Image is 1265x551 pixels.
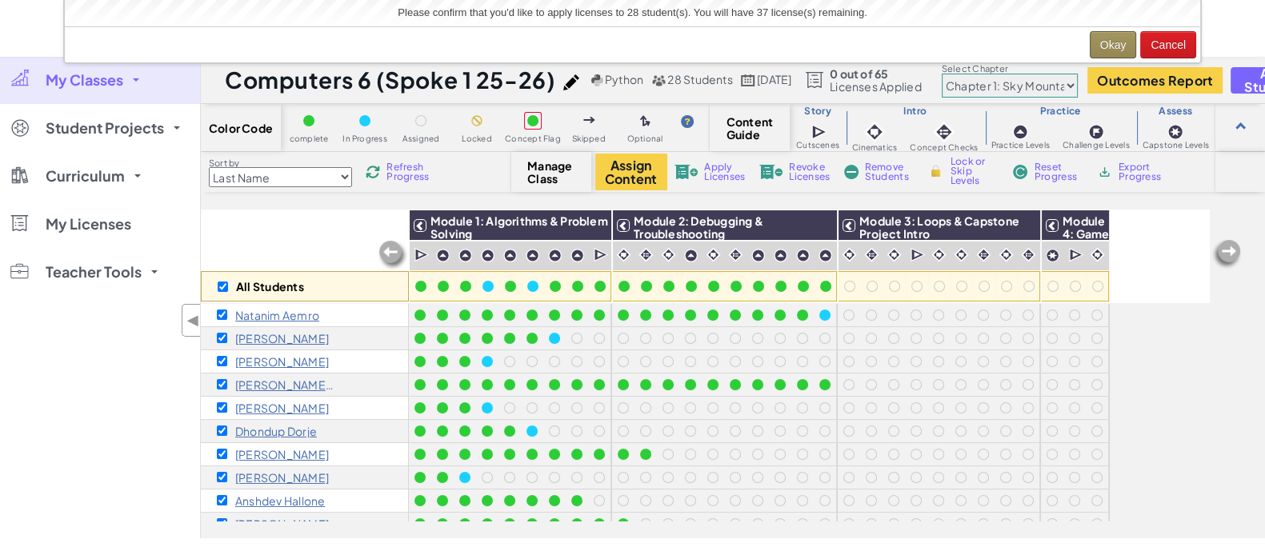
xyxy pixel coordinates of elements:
span: Optional [627,134,663,143]
span: [DATE] [757,72,791,86]
img: IconPracticeLevel.svg [548,249,562,262]
img: IconPracticeLevel.svg [1012,124,1028,140]
p: Adam Heyne [235,517,329,530]
button: Okay [1090,31,1137,58]
img: IconPracticeLevel.svg [796,249,810,262]
img: IconPracticeLevel.svg [481,249,494,262]
p: Dhondup Dorje [235,425,317,437]
span: Concept Flag [505,134,561,143]
p: Simone Eddington-Bailey [235,448,329,461]
img: IconCutscene.svg [911,247,926,263]
img: IconPracticeLevel.svg [526,249,539,262]
img: IconReset.svg [1012,165,1028,179]
span: complete [290,134,329,143]
img: IconPracticeLevel.svg [774,249,787,262]
span: Manage Class [527,159,574,185]
label: Sort by [209,157,352,170]
img: IconArchive.svg [1097,165,1112,179]
span: Student Projects [46,121,164,135]
span: My Licenses [46,217,131,231]
img: IconCinematic.svg [999,247,1014,262]
span: Refresh Progress [386,162,436,182]
span: Apply Licenses [704,162,745,182]
span: Export Progress [1119,162,1167,182]
p: Anshdev Hallone [235,494,325,507]
img: IconPracticeLevel.svg [751,249,765,262]
p: All Students [236,280,304,293]
span: 28 Students [667,72,733,86]
img: IconInteractive.svg [728,247,743,262]
h3: Intro [846,105,984,118]
img: IconCinematic.svg [863,121,886,143]
img: IconLicenseApply.svg [675,165,699,179]
h3: Assess [1136,105,1215,118]
img: IconInteractive.svg [639,247,654,262]
img: IconPracticeLevel.svg [458,249,472,262]
span: Teacher Tools [46,265,142,279]
span: Python [605,72,643,86]
img: IconOptionalLevel.svg [640,115,651,128]
span: Cinematics [852,143,897,152]
p: Leila Bowie [235,332,329,345]
span: Content Guide [727,115,774,141]
span: 0 out of 65 [830,67,922,80]
img: MultipleUsers.png [651,74,666,86]
img: iconPencil.svg [563,74,579,90]
button: Assign Content [595,154,667,190]
img: IconPracticeLevel.svg [684,249,698,262]
img: IconChallengeLevel.svg [1088,124,1104,140]
img: IconInteractive.svg [864,247,879,262]
img: IconCinematic.svg [661,247,676,262]
span: Curriculum [46,169,125,183]
span: My Classes [46,73,123,87]
span: Locked [462,134,491,143]
img: IconInteractive.svg [933,121,955,143]
img: IconPracticeLevel.svg [570,249,584,262]
img: IconCinematic.svg [616,247,631,262]
img: IconCinematic.svg [842,247,857,262]
span: Revoke Licenses [789,162,830,182]
button: Outcomes Report [1087,67,1223,94]
p: Aaron Carlosama Mejia [235,355,329,368]
img: IconCutscene.svg [594,247,609,263]
span: Cutscenes [796,141,839,150]
img: Arrow_Left_Inactive.png [1211,238,1243,270]
img: IconRemoveStudents.svg [844,165,859,179]
span: In Progress [342,134,387,143]
img: IconCutscene.svg [1069,247,1084,263]
span: Assigned [402,134,440,143]
span: Skipped [572,134,606,143]
span: Module 4: Game Design & Capstone Project [1063,214,1118,279]
span: Concept Checks [910,143,978,152]
img: IconPracticeLevel.svg [819,249,832,262]
img: IconCutscene.svg [414,247,430,263]
span: Color Code [209,122,273,134]
img: Arrow_Left_Inactive.png [377,239,409,271]
img: IconCinematic.svg [887,247,902,262]
span: Module 3: Loops & Capstone Project Intro [859,214,1019,241]
span: Licenses Applied [830,80,922,93]
img: IconSkippedLevel.svg [583,117,595,123]
img: IconLock.svg [927,164,944,178]
span: Remove Students [865,162,913,182]
label: Select Chapter [942,62,1078,75]
img: IconPracticeLevel.svg [436,249,450,262]
p: Eva Daviy [235,401,329,414]
img: IconInteractive.svg [976,247,991,262]
img: IconCinematic.svg [706,247,721,262]
img: IconPracticeLevel.svg [503,249,517,262]
span: Reset Progress [1035,162,1083,182]
p: jack h [235,471,329,484]
span: Please confirm that you'd like to apply licenses to 28 student(s). You will have 37 license(s) re... [398,6,867,18]
img: IconReload.svg [366,165,380,179]
img: IconHint.svg [681,115,694,128]
img: python.png [591,74,603,86]
img: IconCinematic.svg [954,247,969,262]
p: Yik Yu Vince Cheung [235,378,335,391]
img: IconInteractive.svg [1021,247,1036,262]
span: Challenge Levels [1063,141,1130,150]
h3: Story [790,105,846,118]
img: IconCutscene.svg [811,123,828,141]
span: ◀ [186,309,200,332]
